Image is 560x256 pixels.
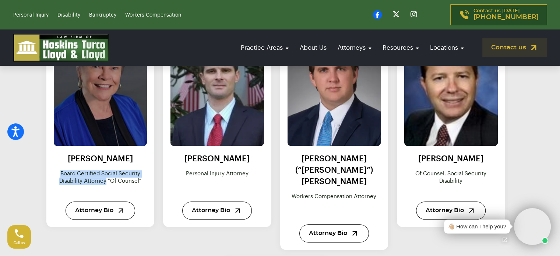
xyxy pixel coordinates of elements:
[13,13,49,18] a: Personal Injury
[125,13,181,18] a: Workers Compensation
[237,37,292,58] a: Practice Areas
[295,155,373,186] a: [PERSON_NAME] (“[PERSON_NAME]”) [PERSON_NAME]
[473,8,539,21] p: Contact us [DATE]
[170,32,264,146] img: Mark Urban
[416,201,486,220] a: Attorney Bio
[54,32,147,146] a: Joy Greyer
[68,155,133,163] a: [PERSON_NAME]
[497,232,513,248] a: Open chat
[54,170,147,192] p: Board certified social security disability attorney "of counsel"
[184,155,250,163] a: [PERSON_NAME]
[13,34,109,62] img: logo
[66,201,135,220] a: Attorney Bio
[296,37,330,58] a: About Us
[288,193,381,215] p: Workers compensation attorney
[182,201,252,220] a: Attorney Bio
[170,170,264,192] p: Personal Injury Attorney
[426,37,468,58] a: Locations
[448,222,506,231] div: 👋🏼 How can I help you?
[482,38,547,57] a: Contact us
[49,26,152,152] img: Joy Greyer
[473,14,539,21] span: [PHONE_NUMBER]
[450,4,547,25] a: Contact us [DATE][PHONE_NUMBER]
[404,32,498,146] img: Attorney Randy Zeldin, Social Security Disability
[14,241,25,245] span: Call us
[57,13,80,18] a: Disability
[334,37,375,58] a: Attorneys
[288,32,381,146] img: Peter J. (“P.J.”) Lubas, Jr.
[299,224,369,242] a: Attorney Bio
[404,170,498,192] p: Of Counsel, Social Security Disability
[418,155,483,163] a: [PERSON_NAME]
[379,37,423,58] a: Resources
[89,13,116,18] a: Bankruptcy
